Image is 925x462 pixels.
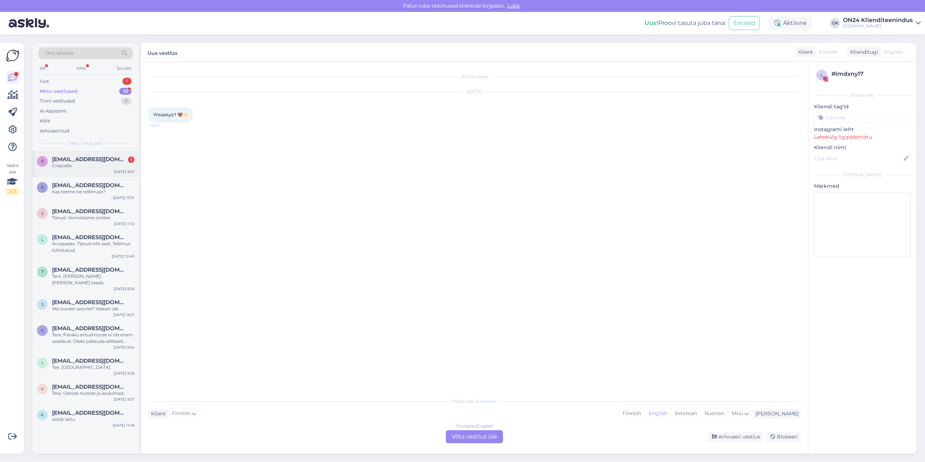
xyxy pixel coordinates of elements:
[52,267,127,273] span: trulling@mail.ru
[814,155,902,163] input: Lisa nimi
[52,416,134,423] div: sobib lattu
[52,299,127,306] span: svetlanadarly13@gmail.com
[114,371,134,376] div: [DATE] 9:29
[41,159,44,164] span: r
[769,17,813,30] div: Aktiivne
[446,430,503,443] div: Võta vestlus üle
[6,188,19,195] div: 2 / 3
[6,49,20,62] img: Askly Logo
[38,64,47,73] div: All
[456,423,493,429] div: Finnish to English
[52,306,134,312] div: Mis toodet soovite? Vaatan üle.
[814,144,911,151] p: Kliendi nimi
[814,182,911,190] p: Märkmed
[45,49,74,57] span: Otsi kliente
[52,410,127,416] span: kiffu65@gmail.com
[814,92,911,99] div: Kliendi info
[41,386,44,392] span: v
[113,312,134,318] div: [DATE] 16:51
[113,345,134,350] div: [DATE] 9:34
[119,88,132,95] div: 10
[52,332,134,345] div: Tere. Paraku antud toode ei ole enam saadaval. Oleks pakkuda selliseid: [URL][DOMAIN_NAME][PERSON...
[113,423,134,428] div: [DATE] 14:18
[52,358,127,364] span: info@pallantisgrupp.ee
[729,16,760,30] button: Emailid
[122,78,132,85] div: 1
[128,156,134,163] div: 1
[701,408,728,419] div: Russian
[814,112,911,123] input: Lisa tag
[814,172,911,178] div: [PERSON_NAME]
[645,408,671,419] div: English
[75,64,87,73] div: Web
[821,72,823,78] span: l
[112,254,134,259] div: [DATE] 10:45
[52,208,127,215] span: semjon.pripetsko@outlook.com
[41,269,44,275] span: t
[121,98,132,105] div: 0
[52,189,134,195] div: Kas teeme ise tellimuse?
[843,17,921,29] a: ON24 Klienditeenindus[DOMAIN_NAME]
[114,286,134,292] div: [DATE] 8:26
[831,70,908,78] div: # lmdxny17
[52,390,134,397] div: Tere. Oleneb tootest ja asukohast.
[645,19,726,27] div: Proovi tasuta juba täna:
[114,221,134,226] div: [DATE] 11:12
[69,140,102,147] span: Minu vestlused
[172,410,190,418] span: Finnish
[40,88,77,95] div: Minu vestlused
[40,98,75,105] div: Tiimi vestlused
[843,17,913,23] div: ON24 Klienditeenindus
[645,20,658,26] b: Uus!
[830,18,840,28] div: OK
[847,48,878,56] div: Klienditugi
[814,133,911,141] p: Lehekülg ligipääsmatu
[42,360,43,366] span: i
[619,408,645,419] div: Finnish
[732,410,743,416] span: Muu
[6,162,19,195] div: Vaata siia
[41,237,44,242] span: l
[671,408,701,419] div: Estonian
[766,432,801,442] div: Blokeeri
[147,47,177,57] label: Uus vestlus
[819,48,838,56] span: Finnish
[795,48,813,56] div: Klient
[148,73,801,80] div: Vestlus algas
[150,123,177,128] span: 15:23
[52,234,127,241] span: lauraallik93@gmail.com
[52,156,127,163] span: rgolub13@gmail.com
[40,117,50,125] div: Kõik
[41,328,44,333] span: k
[505,3,522,9] span: Luba
[148,410,166,418] div: Klient
[41,185,44,190] span: k
[40,128,69,135] div: Arhiveeritud
[52,241,134,254] div: Arusaadav. Tänud info eest. Tellimus tühistatud.
[148,398,801,405] div: Valige keel ja vastake
[148,88,801,95] div: [DATE]
[843,23,913,29] div: [DOMAIN_NAME]
[41,211,44,216] span: s
[40,78,49,85] div: Uus
[40,108,66,115] div: AI Assistent
[52,273,134,286] div: Tere. [PERSON_NAME] [PERSON_NAME] teada.
[153,112,188,117] span: Yhteistyö? 🤎✨️
[113,195,134,200] div: [DATE] 13:31
[114,397,134,402] div: [DATE] 9:27
[707,432,763,442] div: Arhiveeri vestlus
[52,325,127,332] span: kauriurki@gmail.com
[52,182,127,189] span: kerstikuusik49@gmail.com
[884,48,903,56] span: English
[52,384,127,390] span: vitautasuzgrindis@hotmail.com
[41,412,44,418] span: k
[114,169,134,174] div: [DATE] 16:11
[52,364,134,371] div: Tee. [GEOGRAPHIC_DATA].
[41,302,44,307] span: s
[753,410,799,418] div: [PERSON_NAME]
[115,64,133,73] div: Socials
[52,215,134,221] div: Tänud. Vormistame ümber.
[814,126,911,133] p: Instagrami leht
[814,103,911,111] p: Kliendi tag'id
[52,163,134,169] div: Спасибо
